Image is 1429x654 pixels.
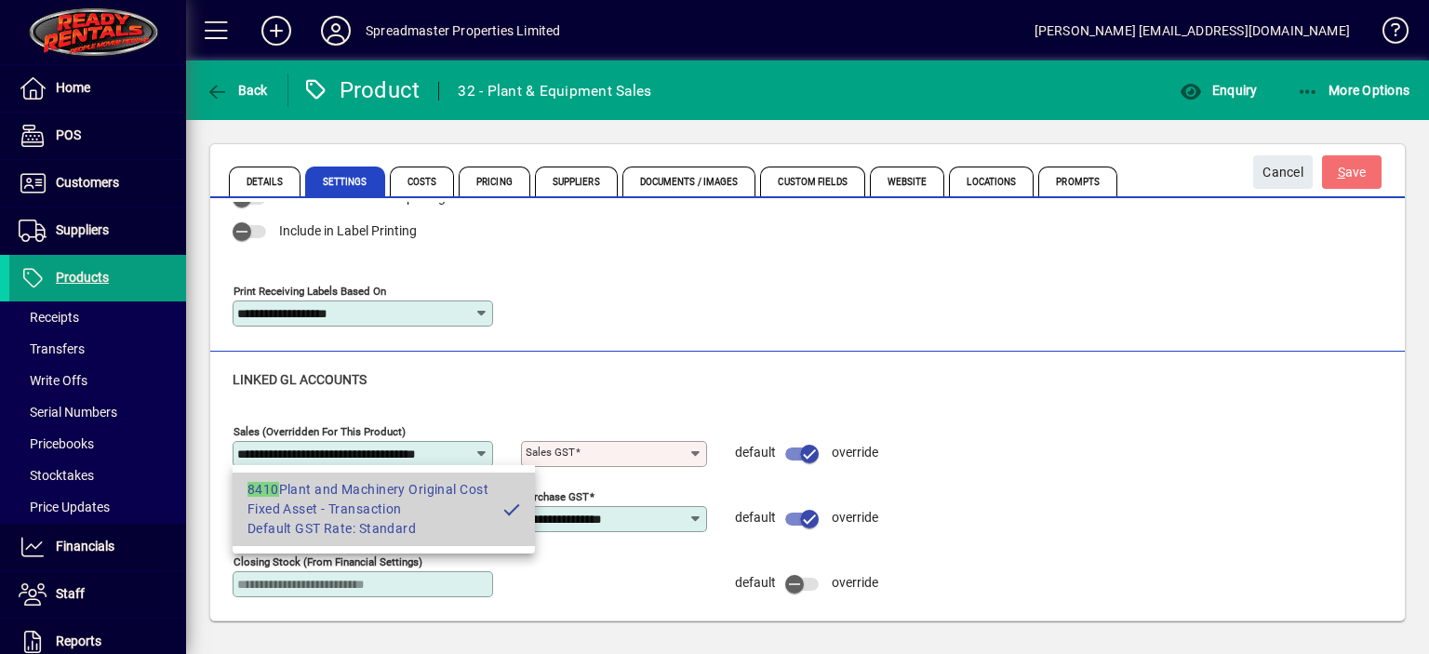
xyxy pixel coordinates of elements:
span: Transfers [19,341,85,356]
span: Suppliers [535,167,618,196]
div: 32 - Plant & Equipment Sales [458,76,651,106]
span: Documents / Images [622,167,756,196]
span: Back [206,83,268,98]
mat-label: Closing stock (from financial settings) [234,554,422,567]
span: Pricebooks [19,436,94,451]
span: override [832,445,878,460]
span: override [832,575,878,590]
a: Customers [9,160,186,207]
span: default [735,510,776,525]
div: Product [302,75,421,105]
span: Reports [56,634,101,648]
mat-label: Sales (overridden for this product) [234,424,406,437]
button: Cancel [1253,155,1313,189]
span: Products [56,270,109,285]
a: Price Updates [9,491,186,523]
span: S [1338,165,1345,180]
a: POS [9,113,186,159]
div: [PERSON_NAME] [EMAIL_ADDRESS][DOMAIN_NAME] [1035,16,1350,46]
span: Settings [305,167,385,196]
a: Transfers [9,333,186,365]
span: Prompts [1038,167,1117,196]
a: Knowledge Base [1369,4,1406,64]
a: Pricebooks [9,428,186,460]
mat-label: Sales GST [526,446,575,459]
a: Suppliers [9,207,186,254]
span: Linked GL accounts [233,372,367,387]
div: Spreadmaster Properties Limited [366,16,560,46]
a: Home [9,65,186,112]
span: Costs [390,167,455,196]
a: Receipts [9,301,186,333]
span: Allow discount matrix pricing [279,190,446,205]
span: Cancel [1262,157,1303,188]
button: Enquiry [1175,73,1262,107]
span: Pricing [459,167,530,196]
mat-label: Purchases (overridden for this product) [234,489,429,502]
span: ave [1338,157,1367,188]
span: POS [56,127,81,142]
button: Back [201,73,273,107]
span: Home [56,80,90,95]
button: More Options [1292,73,1415,107]
span: Customers [56,175,119,190]
span: Details [229,167,300,196]
span: Custom Fields [760,167,864,196]
span: More Options [1297,83,1410,98]
a: Financials [9,524,186,570]
app-page-header-button: Back [186,73,288,107]
span: Staff [56,586,85,601]
button: Profile [306,14,366,47]
button: Save [1322,155,1382,189]
span: Serial Numbers [19,405,117,420]
a: Write Offs [9,365,186,396]
a: Stocktakes [9,460,186,491]
span: default [735,445,776,460]
span: Website [870,167,945,196]
button: Add [247,14,306,47]
span: Price Updates [19,500,110,514]
mat-label: Purchase GST [522,489,589,502]
span: Write Offs [19,373,87,388]
mat-label: Print Receiving Labels Based On [234,284,386,297]
span: Suppliers [56,222,109,237]
span: Enquiry [1180,83,1257,98]
a: Serial Numbers [9,396,186,428]
span: Locations [949,167,1034,196]
span: Financials [56,539,114,554]
span: Receipts [19,310,79,325]
a: Staff [9,571,186,618]
span: Include in Label Printing [279,223,417,238]
span: override [832,510,878,525]
span: Stocktakes [19,468,94,483]
span: default [735,575,776,590]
